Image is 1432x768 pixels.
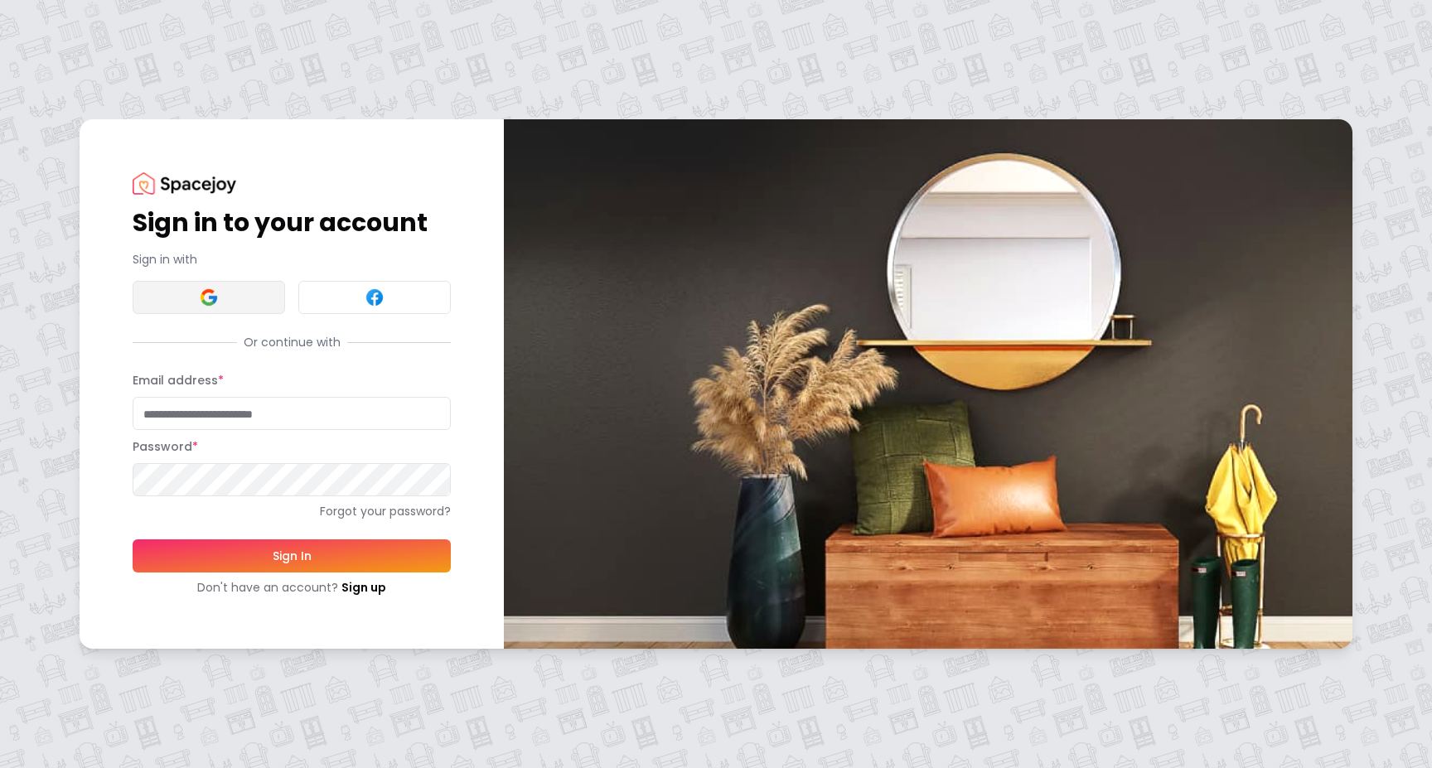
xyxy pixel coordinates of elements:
[133,372,224,389] label: Email address
[133,539,451,572] button: Sign In
[133,438,198,455] label: Password
[365,287,385,307] img: Facebook signin
[133,503,451,519] a: Forgot your password?
[504,119,1352,649] img: banner
[133,579,451,596] div: Don't have an account?
[199,287,219,307] img: Google signin
[133,251,451,268] p: Sign in with
[133,208,451,238] h1: Sign in to your account
[237,334,347,350] span: Or continue with
[341,579,386,596] a: Sign up
[133,172,236,195] img: Spacejoy Logo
